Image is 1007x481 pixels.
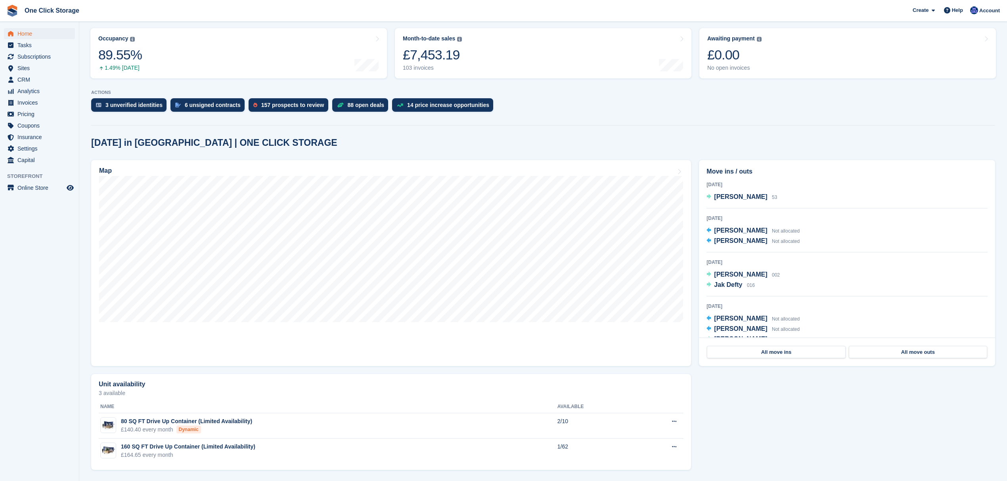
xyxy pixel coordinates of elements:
a: 3 unverified identities [91,98,170,116]
h2: [DATE] in [GEOGRAPHIC_DATA] | ONE CLICK STORAGE [91,137,337,148]
a: [PERSON_NAME] 023 [706,334,780,345]
span: Not allocated [772,228,800,234]
a: [PERSON_NAME] Not allocated [706,314,800,324]
a: 88 open deals [332,98,392,116]
div: 14 price increase opportunities [407,102,489,108]
a: menu [4,109,75,120]
span: Create [913,6,929,14]
td: 1/62 [557,439,635,464]
a: menu [4,143,75,154]
a: [PERSON_NAME] Not allocated [706,324,800,334]
div: No open invoices [707,65,762,71]
span: Sites [17,63,65,74]
h2: Move ins / outs [706,167,988,176]
img: deal-1b604bf984904fb50ccaf53a9ad4b4a5d6e5aea283cecdc64d6e3604feb123c2.svg [337,102,344,108]
div: £164.65 every month [121,451,255,459]
div: [DATE] [706,215,988,222]
span: Home [17,28,65,39]
div: Awaiting payment [707,35,755,42]
span: Analytics [17,86,65,97]
a: menu [4,28,75,39]
div: 6 unsigned contracts [185,102,241,108]
a: menu [4,86,75,97]
div: [DATE] [706,181,988,188]
a: [PERSON_NAME] 53 [706,192,777,202]
a: menu [4,74,75,85]
div: £7,453.19 [403,47,462,63]
span: Jak Defty [714,281,742,288]
span: Subscriptions [17,51,65,62]
span: 53 [772,195,777,200]
div: 1.49% [DATE] [98,65,142,71]
a: Month-to-date sales £7,453.19 103 invoices [395,28,691,78]
img: 10-ft-container.jpg [101,420,116,431]
div: 88 open deals [348,102,385,108]
a: Preview store [65,183,75,193]
a: One Click Storage [21,4,82,17]
a: Map [91,160,691,366]
span: 016 [747,282,755,288]
div: Month-to-date sales [403,35,455,42]
span: Capital [17,155,65,166]
div: [DATE] [706,259,988,266]
div: 3 unverified identities [105,102,163,108]
p: ACTIONS [91,90,995,95]
a: menu [4,132,75,143]
a: menu [4,155,75,166]
div: 160 SQ FT Drive Up Container (Limited Availability) [121,443,255,451]
span: CRM [17,74,65,85]
span: Not allocated [772,239,800,244]
img: price_increase_opportunities-93ffe204e8149a01c8c9dc8f82e8f89637d9d84a8eef4429ea346261dce0b2c0.svg [397,103,403,107]
a: All move ins [707,346,845,359]
span: 023 [772,337,780,342]
a: menu [4,51,75,62]
a: Occupancy 89.55% 1.49% [DATE] [90,28,387,78]
a: 157 prospects to review [249,98,332,116]
div: [DATE] [706,303,988,310]
span: 002 [772,272,780,278]
span: [PERSON_NAME] [714,336,767,342]
img: verify_identity-adf6edd0f0f0b5bbfe63781bf79b02c33cf7c696d77639b501bdc392416b5a36.svg [96,103,101,107]
img: icon-info-grey-7440780725fd019a000dd9b08b2336e03edf1995a4989e88bcd33f0948082b44.svg [457,37,462,42]
a: 14 price increase opportunities [392,98,497,116]
a: [PERSON_NAME] 002 [706,270,780,280]
span: [PERSON_NAME] [714,325,767,332]
span: Pricing [17,109,65,120]
span: [PERSON_NAME] [714,227,767,234]
span: Tasks [17,40,65,51]
a: Jak Defty 016 [706,280,755,290]
a: [PERSON_NAME] Not allocated [706,226,800,236]
div: 80 SQ FT Drive Up Container (Limited Availability) [121,417,252,426]
a: menu [4,63,75,74]
p: 3 available [99,390,683,396]
img: contract_signature_icon-13c848040528278c33f63329250d36e43548de30e8caae1d1a13099fd9432cc5.svg [175,103,181,107]
div: 89.55% [98,47,142,63]
img: stora-icon-8386f47178a22dfd0bd8f6a31ec36ba5ce8667c1dd55bd0f319d3a0aa187defe.svg [6,5,18,17]
span: [PERSON_NAME] [714,315,767,322]
a: menu [4,40,75,51]
a: menu [4,120,75,131]
span: Help [952,6,963,14]
span: [PERSON_NAME] [714,193,767,200]
span: Not allocated [772,316,800,322]
th: Available [557,401,635,413]
th: Name [99,401,557,413]
span: Online Store [17,182,65,193]
span: Not allocated [772,326,800,332]
div: £140.40 every month [121,426,252,434]
h2: Unit availability [99,381,145,388]
img: icon-info-grey-7440780725fd019a000dd9b08b2336e03edf1995a4989e88bcd33f0948082b44.svg [757,37,762,42]
div: 157 prospects to review [261,102,324,108]
a: [PERSON_NAME] Not allocated [706,236,800,246]
span: Settings [17,143,65,154]
img: icon-info-grey-7440780725fd019a000dd9b08b2336e03edf1995a4989e88bcd33f0948082b44.svg [130,37,135,42]
img: Thomas [970,6,978,14]
span: Invoices [17,97,65,108]
div: Occupancy [98,35,128,42]
span: Insurance [17,132,65,143]
div: £0.00 [707,47,762,63]
h2: Map [99,167,112,174]
td: 2/10 [557,413,635,439]
span: [PERSON_NAME] [714,271,767,278]
span: [PERSON_NAME] [714,237,767,244]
